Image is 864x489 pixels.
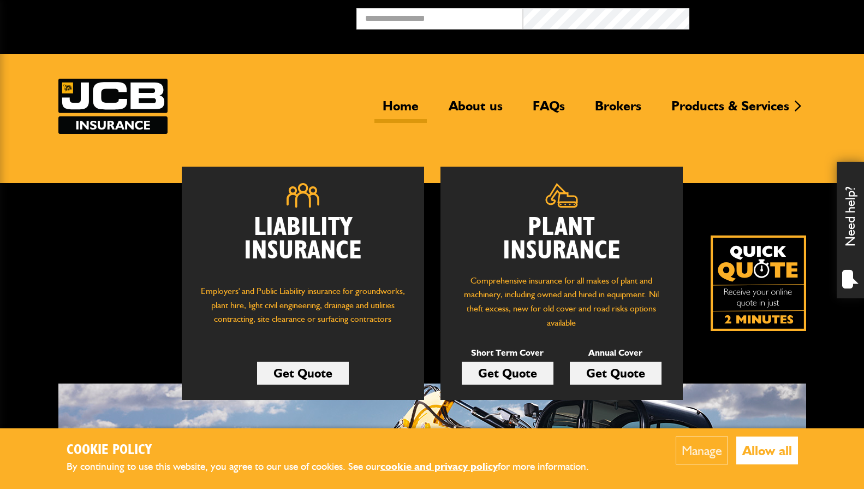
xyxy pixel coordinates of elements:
p: Short Term Cover [462,346,553,360]
a: Get Quote [462,362,553,385]
a: JCB Insurance Services [58,79,168,134]
a: Home [374,98,427,123]
img: Quick Quote [711,235,806,331]
button: Broker Login [689,8,856,25]
p: Employers' and Public Liability insurance for groundworks, plant hire, light civil engineering, d... [198,284,408,337]
a: cookie and privacy policy [380,460,498,473]
h2: Liability Insurance [198,216,408,274]
p: Annual Cover [570,346,662,360]
a: FAQs [525,98,573,123]
p: Comprehensive insurance for all makes of plant and machinery, including owned and hired in equipm... [457,274,666,329]
button: Manage [676,437,728,464]
p: By continuing to use this website, you agree to our use of cookies. See our for more information. [67,458,607,475]
button: Allow all [736,437,798,464]
h2: Plant Insurance [457,216,666,263]
img: JCB Insurance Services logo [58,79,168,134]
a: About us [440,98,511,123]
a: Brokers [587,98,650,123]
a: Get Quote [570,362,662,385]
div: Need help? [837,162,864,298]
a: Get Quote [257,362,349,385]
a: Get your insurance quote isn just 2-minutes [711,235,806,331]
a: Products & Services [663,98,797,123]
h2: Cookie Policy [67,442,607,459]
